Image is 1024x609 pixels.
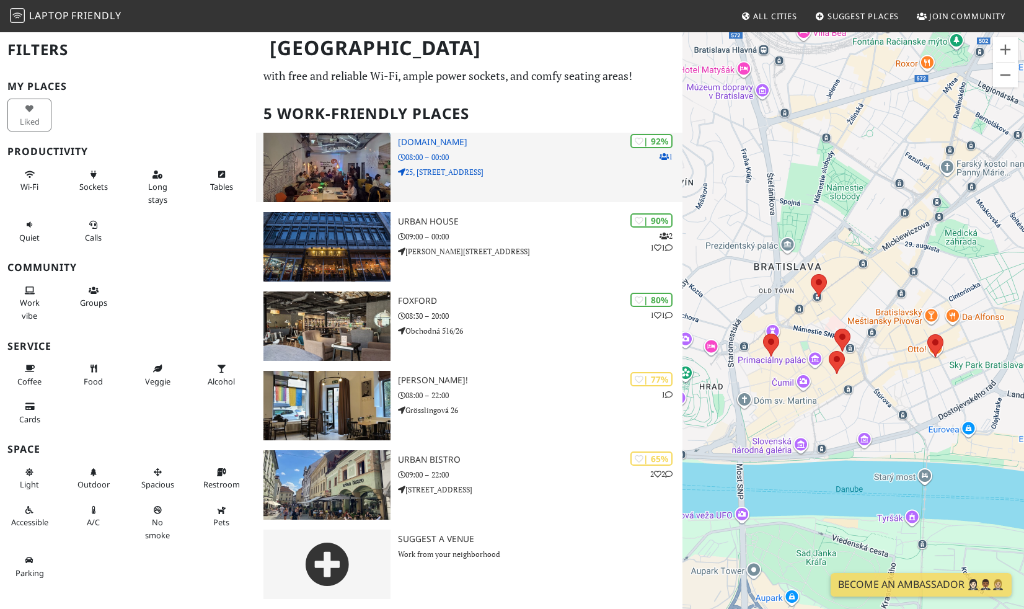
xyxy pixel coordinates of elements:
[29,9,69,22] span: Laptop
[7,81,249,92] h3: My Places
[398,231,682,242] p: 09:00 – 00:00
[7,358,51,391] button: Coffee
[136,164,180,210] button: Long stays
[136,500,180,545] button: No smoke
[398,296,682,306] h3: Foxford
[20,181,38,192] span: Stable Wi-Fi
[87,517,100,528] span: Air conditioned
[630,134,673,148] div: | 92%
[256,530,682,599] a: Suggest a Venue Work from your neighborhood
[7,215,51,247] button: Quiet
[398,310,682,322] p: 08:30 – 20:00
[630,293,673,307] div: | 80%
[145,517,170,540] span: Smoke free
[7,462,51,495] button: Light
[260,31,680,65] h1: [GEOGRAPHIC_DATA]
[256,133,682,202] a: Lab.cafe | 92% 1 [DOMAIN_NAME] 08:00 – 00:00 25, [STREET_ADDRESS]
[398,325,682,337] p: Obchodná 516/26
[256,212,682,282] a: Urban House | 90% 211 Urban House 09:00 – 00:00 [PERSON_NAME][STREET_ADDRESS]
[7,500,51,533] button: Accessible
[263,291,391,361] img: Foxford
[993,63,1018,87] button: Zoom out
[11,517,48,528] span: Accessible
[398,246,682,257] p: [PERSON_NAME][STREET_ADDRESS]
[136,358,180,391] button: Veggie
[71,164,115,197] button: Sockets
[20,479,39,490] span: Natural light
[398,484,682,496] p: [STREET_ADDRESS]
[203,479,240,490] span: Restroom
[929,11,1005,22] span: Join Community
[84,376,103,387] span: Food
[71,462,115,495] button: Outdoor
[15,567,44,579] span: Parking
[263,530,391,599] img: gray-place-d2bdb4477600e061c01bd816cc0f2ef0cfcb1ca9e3ad78868dd16fb2af073a21.png
[7,280,51,326] button: Work vibe
[80,297,107,308] span: Group tables
[256,371,682,440] a: Otto! | 77% 1 [PERSON_NAME]! 08:00 – 22:00 Grösslingová 26
[7,31,249,69] h2: Filters
[398,137,682,148] h3: [DOMAIN_NAME]
[213,517,229,528] span: Pet friendly
[398,389,682,401] p: 08:00 – 22:00
[148,181,167,205] span: Long stays
[20,297,40,321] span: People working
[200,462,244,495] button: Restroom
[810,5,904,27] a: Suggest Places
[200,500,244,533] button: Pets
[7,340,249,352] h3: Service
[7,396,51,429] button: Cards
[828,11,899,22] span: Suggest Places
[398,216,682,227] h3: Urban House
[630,213,673,228] div: | 90%
[263,371,391,440] img: Otto!
[263,95,675,133] h2: 5 Work-Friendly Places
[630,372,673,386] div: | 77%
[19,232,40,243] span: Quiet
[263,212,391,282] img: Urban House
[7,550,51,583] button: Parking
[398,534,682,545] h3: Suggest a Venue
[77,479,110,490] span: Outdoor area
[79,181,108,192] span: Power sockets
[660,151,673,162] p: 1
[7,146,249,158] h3: Productivity
[136,462,180,495] button: Spacious
[398,375,682,386] h3: [PERSON_NAME]!
[10,8,25,23] img: LaptopFriendly
[71,358,115,391] button: Food
[398,166,682,178] p: 25, [STREET_ADDRESS]
[736,5,802,27] a: All Cities
[256,450,682,520] a: Urban Bistro | 65% 22 Urban Bistro 09:00 – 22:00 [STREET_ADDRESS]
[200,358,244,391] button: Alcohol
[398,469,682,481] p: 09:00 – 22:00
[71,500,115,533] button: A/C
[71,9,121,22] span: Friendly
[71,215,115,247] button: Calls
[912,5,1010,27] a: Join Community
[263,450,391,520] img: Urban Bistro
[7,164,51,197] button: Wi-Fi
[398,455,682,465] h3: Urban Bistro
[10,6,121,27] a: LaptopFriendly LaptopFriendly
[753,11,797,22] span: All Cities
[19,414,40,425] span: Credit cards
[630,451,673,466] div: | 65%
[398,548,682,560] p: Work from your neighborhood
[661,389,673,401] p: 1
[398,404,682,416] p: Grösslingová 26
[650,230,673,254] p: 2 1 1
[145,376,170,387] span: Veggie
[398,151,682,163] p: 08:00 – 00:00
[650,309,673,321] p: 1 1
[993,37,1018,62] button: Zoom in
[7,262,249,273] h3: Community
[200,164,244,197] button: Tables
[85,232,102,243] span: Video/audio calls
[208,376,235,387] span: Alcohol
[650,468,673,480] p: 2 2
[71,280,115,313] button: Groups
[141,479,174,490] span: Spacious
[210,181,233,192] span: Work-friendly tables
[17,376,42,387] span: Coffee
